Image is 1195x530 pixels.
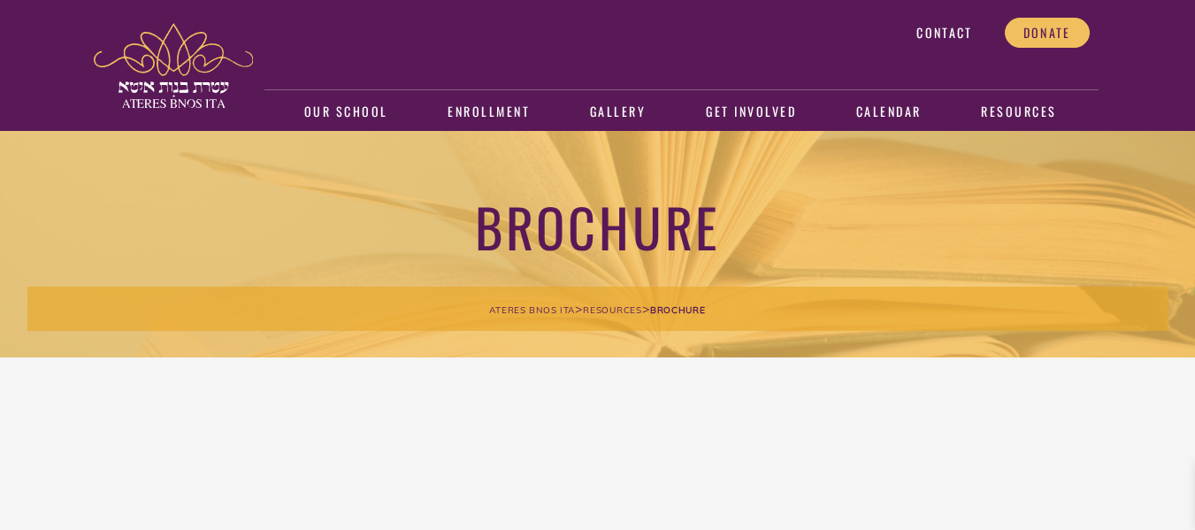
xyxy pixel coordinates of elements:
[291,92,401,133] a: Our School
[583,304,641,316] span: Resources
[94,23,253,108] img: ateres
[27,193,1168,259] h1: Brochure
[916,25,972,41] span: Contact
[650,304,706,316] span: Brochure
[583,301,641,317] a: Resources
[489,304,575,316] span: Ateres Bnos Ita
[489,301,575,317] a: Ateres Bnos Ita
[843,92,934,133] a: Calendar
[27,287,1168,331] div: > >
[435,92,543,133] a: Enrollment
[969,92,1069,133] a: Resources
[1005,18,1090,48] a: Donate
[578,92,659,133] a: Gallery
[898,18,991,48] a: Contact
[693,92,809,133] a: Get Involved
[1023,25,1071,41] span: Donate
